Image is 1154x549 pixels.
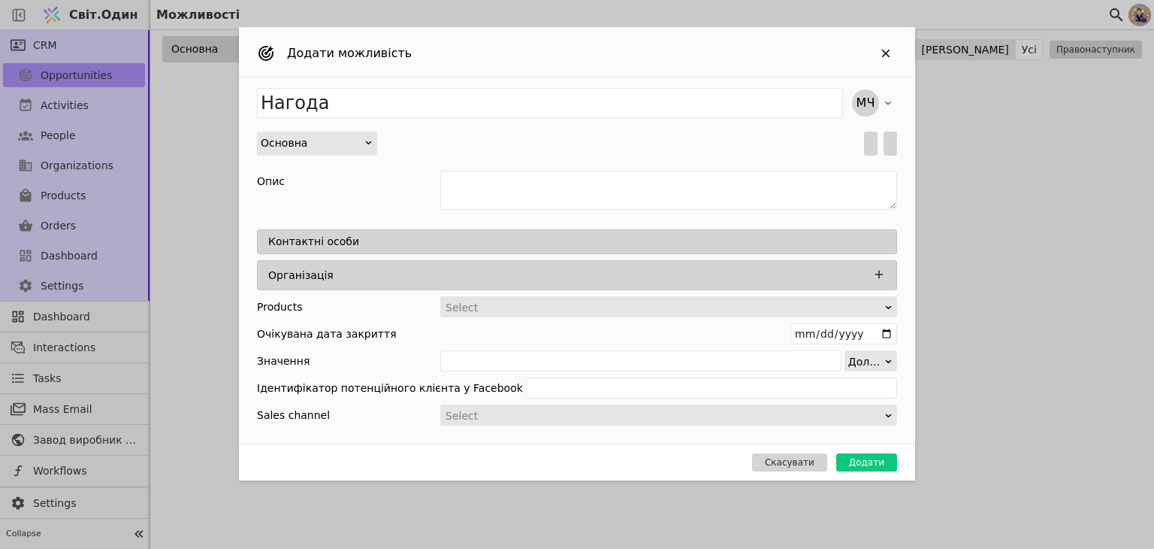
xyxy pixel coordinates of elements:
[257,355,310,367] font: Значення
[446,405,882,426] div: Select
[257,175,285,187] font: Опис
[849,457,884,468] font: Додати
[268,269,334,281] font: Організація
[268,235,359,247] font: Контактні особи
[257,328,397,340] font: Очікувана дата закриття
[257,405,330,426] div: Sales channel
[257,382,523,394] font: Ідентифікатор потенційного клієнта у Facebook
[261,132,364,153] div: Основна
[257,88,843,118] input: Ім'я
[852,89,879,117] span: МЧ
[239,27,915,481] div: Додати можливість
[287,46,412,60] font: Додати можливість
[765,457,814,468] font: Скасувати
[257,296,302,317] div: Products
[848,356,919,368] font: Долари США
